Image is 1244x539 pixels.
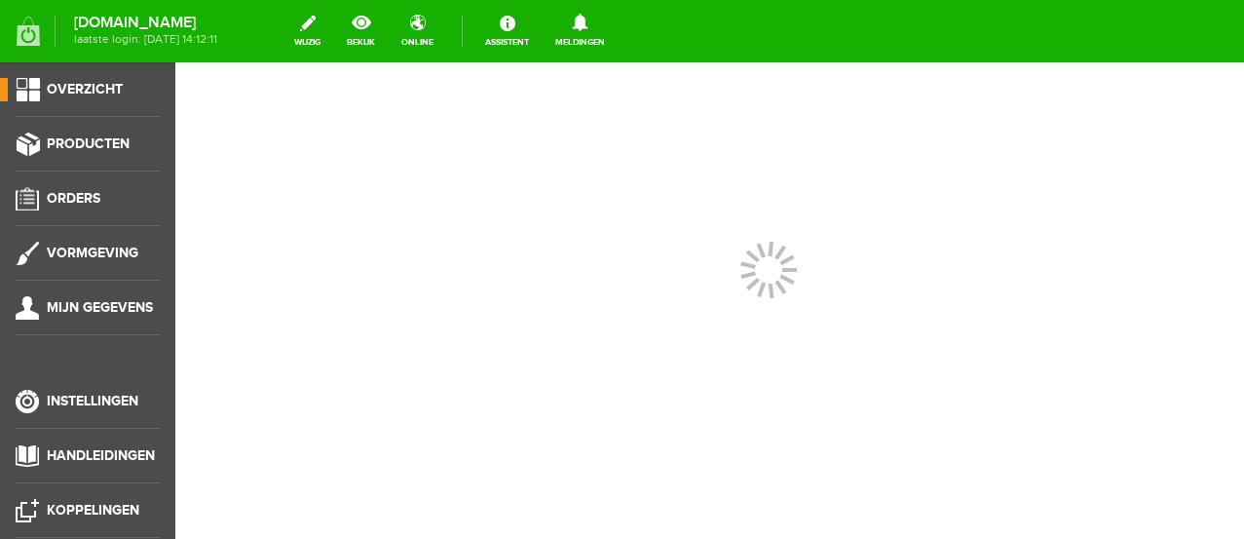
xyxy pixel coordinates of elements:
span: Instellingen [47,393,138,409]
strong: [DOMAIN_NAME] [74,18,217,28]
span: Mijn gegevens [47,299,153,316]
a: Meldingen [544,10,617,53]
a: wijzig [283,10,332,53]
a: online [390,10,445,53]
span: Vormgeving [47,245,138,261]
span: Producten [47,135,130,152]
span: Orders [47,190,100,207]
span: Handleidingen [47,447,155,464]
a: bekijk [335,10,387,53]
span: Koppelingen [47,502,139,519]
span: Overzicht [47,81,123,97]
span: laatste login: [DATE] 14:12:11 [74,34,217,45]
a: Assistent [473,10,541,53]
